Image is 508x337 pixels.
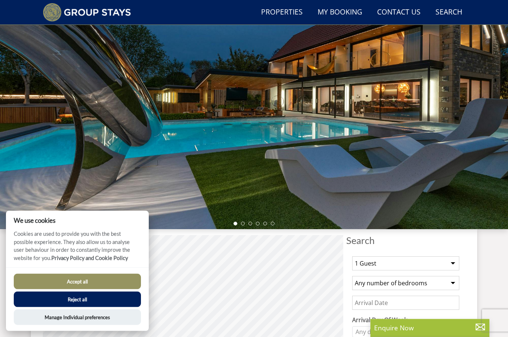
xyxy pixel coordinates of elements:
button: Accept all [14,274,141,289]
input: Arrival Date [352,296,459,310]
a: Properties [258,4,306,21]
label: Arrival Day Of Week [352,316,459,325]
a: Privacy Policy and Cookie Policy [51,255,128,261]
button: Manage Individual preferences [14,309,141,325]
a: Search [433,4,465,21]
p: Enquire Now [374,323,486,333]
button: Reject all [14,292,141,307]
a: Contact Us [374,4,424,21]
a: My Booking [315,4,365,21]
div: Any day of week [354,328,450,336]
h2: We use cookies [6,217,149,224]
p: Cookies are used to provide you with the best possible experience. They also allow us to analyse ... [6,230,149,267]
img: Group Stays [43,3,131,22]
span: Search [346,235,465,246]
